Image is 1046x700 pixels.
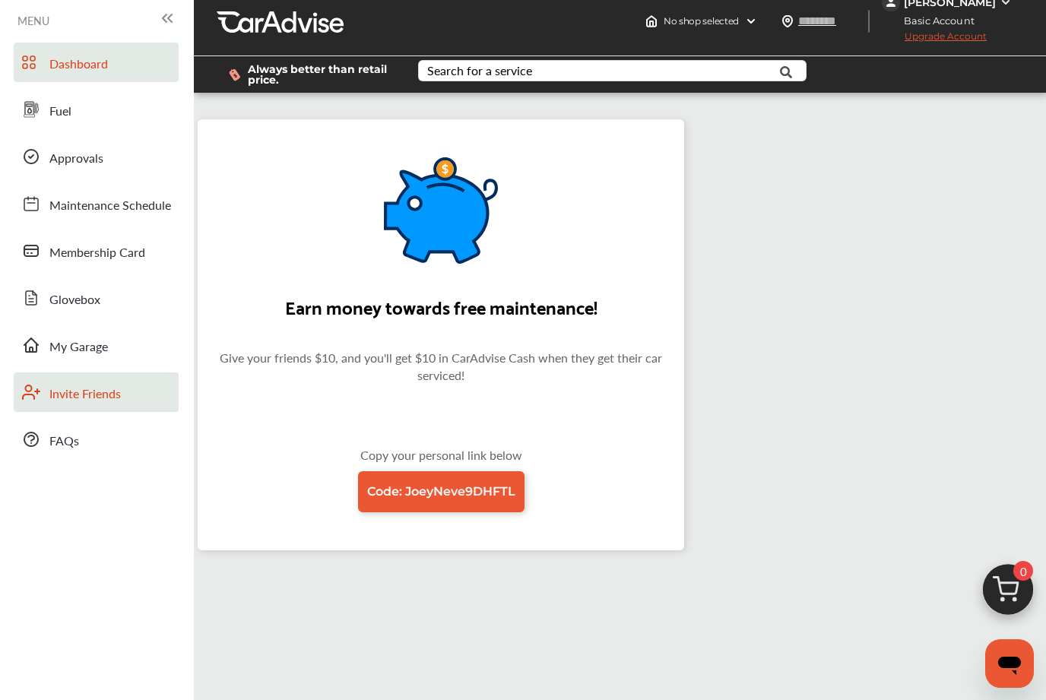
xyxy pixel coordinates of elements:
[14,420,179,459] a: FAQs
[49,196,171,216] span: Maintenance Schedule
[14,90,179,129] a: Fuel
[14,278,179,318] a: Glovebox
[745,15,757,27] img: header-down-arrow.9dd2ce7d.svg
[14,372,179,412] a: Invite Friends
[49,290,100,310] span: Glovebox
[972,557,1044,630] img: cart_icon.3d0951e8.svg
[645,15,658,27] img: header-home-logo.8d720a4f.svg
[49,432,79,451] span: FAQs
[49,385,121,404] span: Invite Friends
[49,55,108,74] span: Dashboard
[229,68,240,81] img: dollor_label_vector.a70140d1.svg
[883,13,986,29] span: Basic Account
[49,243,145,263] span: Membership Card
[285,290,597,321] h2: Earn money towards free maintenance!
[14,231,179,271] a: Membership Card
[868,10,870,33] img: header-divider.bc55588e.svg
[49,102,71,122] span: Fuel
[367,484,515,499] span: Code: JoeyNeve9DHFTL
[882,30,987,49] span: Upgrade Account
[781,15,794,27] img: location_vector.a44bc228.svg
[17,14,49,27] span: MENU
[427,65,532,77] div: Search for a service
[14,137,179,176] a: Approvals
[358,446,525,464] p: Copy your personal link below
[49,149,103,169] span: Approvals
[49,337,108,357] span: My Garage
[384,157,498,264] img: CarAdviseReferAFriendPig.a8e87983.svg
[14,184,179,223] a: Maintenance Schedule
[14,325,179,365] a: My Garage
[14,43,179,82] a: Dashboard
[248,64,394,85] span: Always better than retail price.
[1013,561,1033,581] span: 0
[985,639,1034,688] iframe: Button to launch messaging window
[358,471,525,512] a: Code: JoeyNeve9DHFTL
[198,349,684,384] p: Give your friends $10, and you'll get $10 in CarAdvise Cash when they get their car serviced!
[664,15,739,27] span: No shop selected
